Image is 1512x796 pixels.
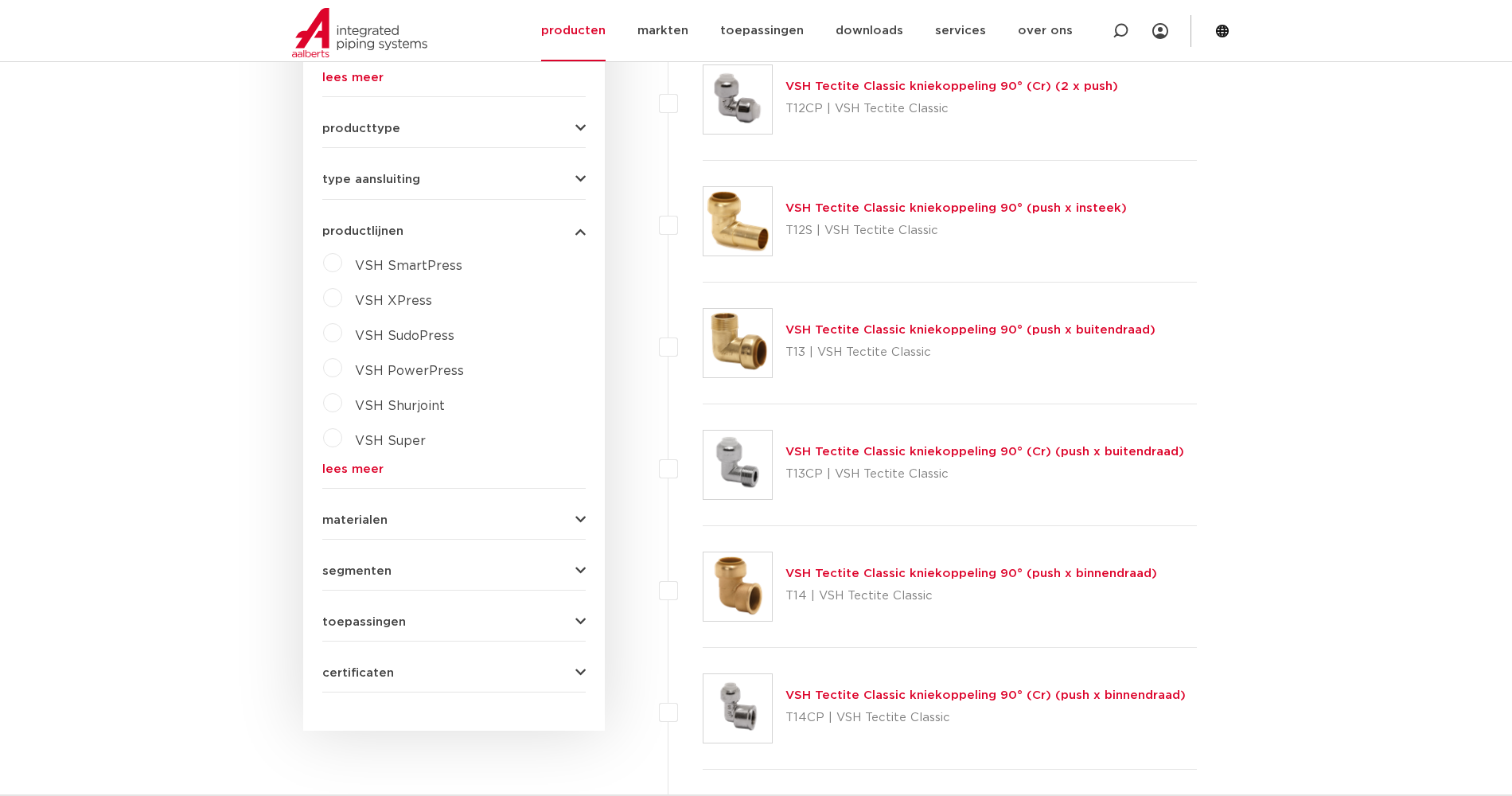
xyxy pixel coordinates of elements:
[322,463,586,475] a: lees meer
[785,340,1155,365] p: T13 | VSH Tectite Classic
[322,225,403,237] span: productlijnen
[703,552,772,621] img: Thumbnail for VSH Tectite Classic kniekoppeling 90° (push x binnendraad)
[785,324,1155,336] a: VSH Tectite Classic kniekoppeling 90° (push x buitendraad)
[785,218,1127,244] p: T12S | VSH Tectite Classic
[322,225,586,237] button: productlijnen
[785,568,1157,579] a: VSH Tectite Classic kniekoppeling 90° (push x binnendraad)
[785,202,1127,214] a: VSH Tectite Classic kniekoppeling 90° (push x insteek)
[355,330,454,342] span: VSH SudoPress
[322,174,420,185] span: type aansluiting
[355,259,462,272] span: VSH SmartPress
[322,123,586,135] button: producttype
[785,583,1157,609] p: T14 | VSH Tectite Classic
[322,72,586,84] a: lees meer
[355,435,426,447] span: VSH Super
[322,514,388,526] span: materialen
[322,123,400,135] span: producttype
[322,667,394,679] span: certificaten
[785,96,1118,122] p: T12CP | VSH Tectite Classic
[785,705,1186,731] p: T14CP | VSH Tectite Classic
[785,446,1184,458] a: VSH Tectite Classic kniekoppeling 90° (Cr) (push x buitendraad)
[355,400,445,412] span: VSH Shurjoint
[355,365,464,377] span: VSH PowerPress
[322,565,392,577] span: segmenten
[322,565,586,577] button: segmenten
[322,514,586,526] button: materialen
[785,689,1186,701] a: VSH Tectite Classic kniekoppeling 90° (Cr) (push x binnendraad)
[703,674,772,743] img: Thumbnail for VSH Tectite Classic kniekoppeling 90° (Cr) (push x binnendraad)
[322,174,586,185] button: type aansluiting
[322,616,586,628] button: toepassingen
[703,187,772,256] img: Thumbnail for VSH Tectite Classic kniekoppeling 90° (push x insteek)
[355,295,432,307] span: VSH XPress
[703,309,772,377] img: Thumbnail for VSH Tectite Classic kniekoppeling 90° (push x buitendraad)
[703,431,772,499] img: Thumbnail for VSH Tectite Classic kniekoppeling 90° (Cr) (push x buitendraad)
[785,80,1118,92] a: VSH Tectite Classic kniekoppeling 90° (Cr) (2 x push)
[785,462,1184,487] p: T13CP | VSH Tectite Classic
[322,667,586,679] button: certificaten
[322,616,406,628] span: toepassingen
[703,65,772,134] img: Thumbnail for VSH Tectite Classic kniekoppeling 90° (Cr) (2 x push)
